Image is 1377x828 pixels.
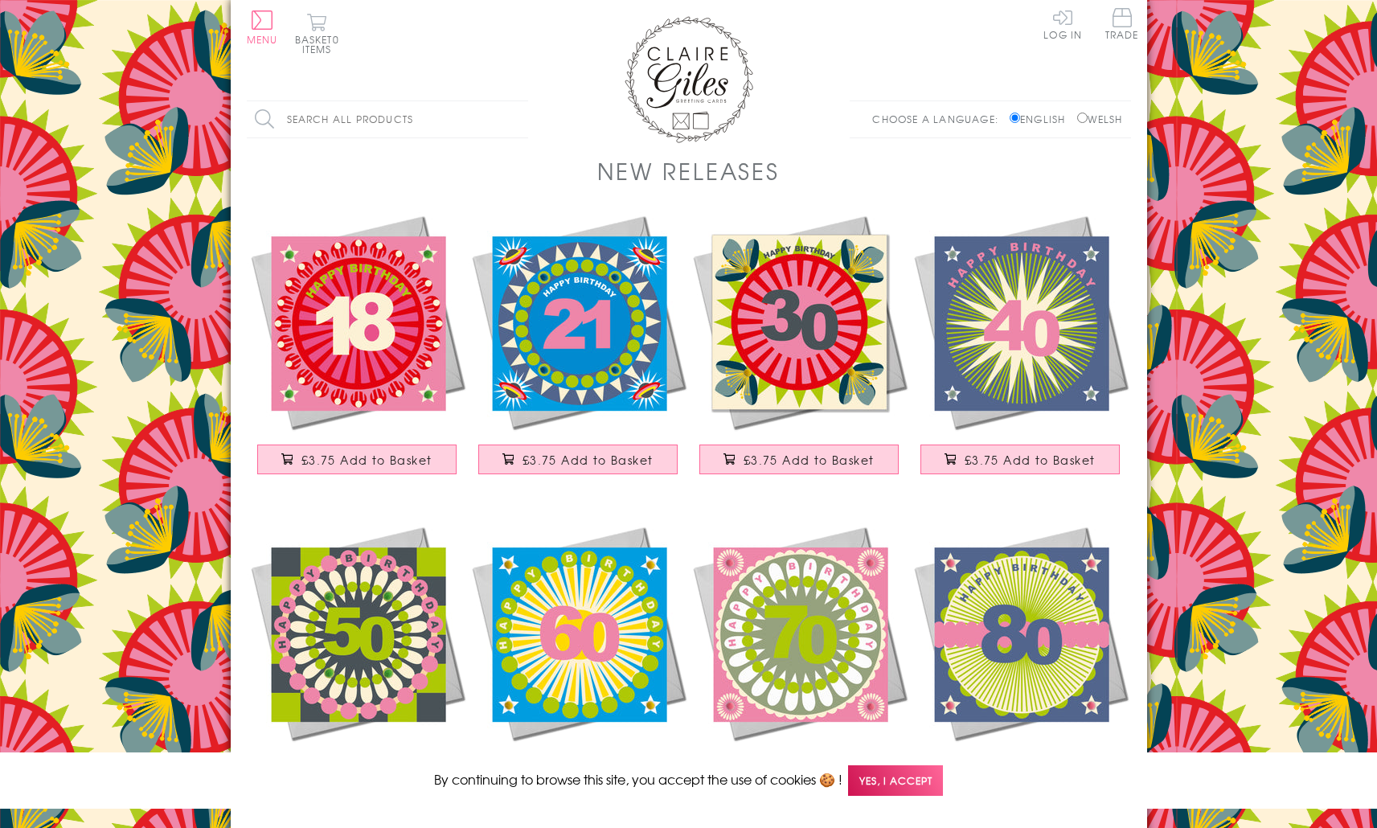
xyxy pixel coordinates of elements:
[295,13,339,54] button: Basket0 items
[301,452,432,468] span: £3.75 Add to Basket
[1077,112,1123,126] label: Welsh
[1105,8,1139,43] a: Trade
[257,445,457,474] button: £3.75 Add to Basket
[1077,113,1088,123] input: Welsh
[699,445,899,474] button: £3.75 Add to Basket
[1010,112,1073,126] label: English
[689,211,910,432] img: Birthday Card, Age 30 - Flowers, Happy 30th Birthday, Embellished with pompoms
[247,523,468,744] img: Birthday Card, Age 50 - Chequers, Happy 50th Birthday, Embellished with pompoms
[247,523,468,801] a: Birthday Card, Age 50 - Chequers, Happy 50th Birthday, Embellished with pompoms £3.75 Add to Basket
[920,445,1120,474] button: £3.75 Add to Basket
[247,101,528,137] input: Search all products
[468,211,689,432] img: Birthday Card, Age 21 - Blue Circle, Happy 21st Birthday, Embellished with pompoms
[910,211,1131,432] img: Birthday Card, Age 40 - Starburst, Happy 40th Birthday, Embellished with pompoms
[512,101,528,137] input: Search
[1010,113,1020,123] input: English
[689,523,910,801] a: Birthday Card, Age 70 - Flower Power, Happy 70th Birthday, Embellished with pompoms £3.75 Add to ...
[302,32,339,56] span: 0 items
[872,112,1006,126] p: Choose a language:
[478,445,678,474] button: £3.75 Add to Basket
[689,211,910,490] a: Birthday Card, Age 30 - Flowers, Happy 30th Birthday, Embellished with pompoms £3.75 Add to Basket
[848,765,943,797] span: Yes, I accept
[910,211,1131,490] a: Birthday Card, Age 40 - Starburst, Happy 40th Birthday, Embellished with pompoms £3.75 Add to Basket
[247,32,278,47] span: Menu
[689,523,910,744] img: Birthday Card, Age 70 - Flower Power, Happy 70th Birthday, Embellished with pompoms
[965,452,1096,468] span: £3.75 Add to Basket
[910,523,1131,744] img: Birthday Card, Age 80 - Wheel, Happy 80th Birthday, Embellished with pompoms
[247,211,468,490] a: Birthday Card, Age 18 - Pink Circle, Happy 18th Birthday, Embellished with pompoms £3.75 Add to B...
[247,211,468,432] img: Birthday Card, Age 18 - Pink Circle, Happy 18th Birthday, Embellished with pompoms
[468,211,689,490] a: Birthday Card, Age 21 - Blue Circle, Happy 21st Birthday, Embellished with pompoms £3.75 Add to B...
[523,452,654,468] span: £3.75 Add to Basket
[744,452,875,468] span: £3.75 Add to Basket
[468,523,689,801] a: Birthday Card, Age 60 - Sunshine, Happy 60th Birthday, Embellished with pompoms £3.75 Add to Basket
[625,16,753,143] img: Claire Giles Greetings Cards
[247,10,278,44] button: Menu
[468,523,689,744] img: Birthday Card, Age 60 - Sunshine, Happy 60th Birthday, Embellished with pompoms
[597,154,779,187] h1: New Releases
[1043,8,1082,39] a: Log In
[910,523,1131,801] a: Birthday Card, Age 80 - Wheel, Happy 80th Birthday, Embellished with pompoms £3.75 Add to Basket
[1105,8,1139,39] span: Trade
